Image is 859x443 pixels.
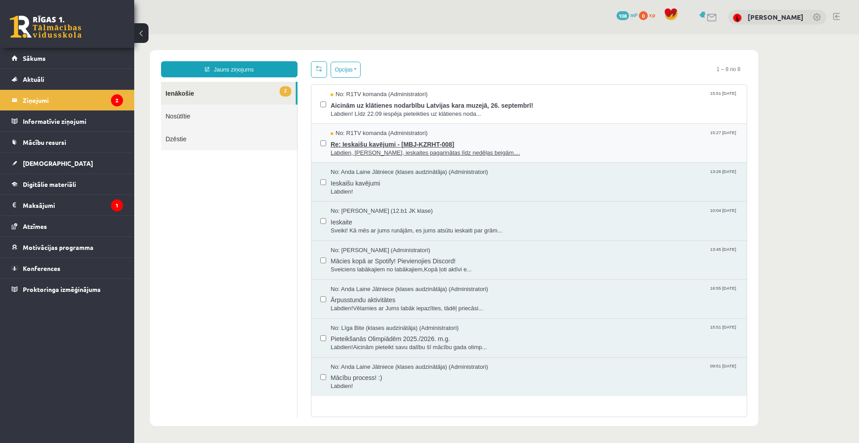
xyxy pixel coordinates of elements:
a: Maksājumi1 [12,195,123,215]
span: Labdien! [196,348,604,356]
a: No: R1TV komanda (Administratori) 15:51 [DATE] Aicinām uz klātienes nodarbību Latvijas kara muzej... [196,56,604,84]
span: mP [630,11,638,18]
legend: Informatīvie ziņojumi [23,111,123,131]
i: 1 [111,199,123,211]
a: Sākums [12,48,123,68]
img: Kristofers Bernāns [733,13,742,22]
span: Atzīmes [23,222,47,230]
a: Jauns ziņojums [27,27,163,43]
legend: Maksājumi [23,195,123,215]
span: Konferences [23,264,60,272]
span: Sveiki! Kā mēs ar jums runājām, es jums atsūtu ieskaiti par grām... [196,192,604,201]
span: Mācību resursi [23,138,66,146]
span: Motivācijas programma [23,243,94,251]
span: 1 – 8 no 8 [576,27,613,43]
span: Digitālie materiāli [23,180,76,188]
span: No: Anda Laine Jātniece (klases audzinātāja) (Administratori) [196,329,354,337]
span: No: R1TV komanda (Administratori) [196,56,293,64]
a: Rīgas 1. Tālmācības vidusskola [10,16,81,38]
span: No: [PERSON_NAME] (12.b1 JK klase) [196,173,298,181]
span: 108 [617,11,629,20]
span: No: R1TV komanda (Administratori) [196,95,293,103]
span: Ārpusstundu aktivitātes [196,259,604,270]
button: Opcijas [196,27,226,43]
span: Labdien! Līdz 22.09 iespēja pieteikties uz klātienes noda... [196,76,604,84]
span: 0 [639,11,648,20]
a: No: [PERSON_NAME] (Administratori) 13:45 [DATE] Mācies kopā ar Spotify! Pievienojies Discord! Sve... [196,212,604,240]
span: Re: Ieskaišu kavējumi - [MBJ-KZRHT-008] [196,103,604,114]
a: Dzēstie [27,93,163,116]
span: No: Anda Laine Jātniece (klases audzinātāja) (Administratori) [196,134,354,142]
span: 15:51 [DATE] [574,290,604,296]
a: Informatīvie ziņojumi [12,111,123,131]
a: Mācību resursi [12,132,123,152]
span: Mācies kopā ar Spotify! Pievienojies Discord! [196,220,604,231]
a: Motivācijas programma [12,237,123,257]
span: Mācību process! :) [196,337,604,348]
a: Konferences [12,258,123,278]
a: Atzīmes [12,216,123,236]
a: 108 mP [617,11,638,18]
span: 09:51 [DATE] [574,329,604,335]
a: No: Līga Bite (klases audzinātāja) (Administratori) 15:51 [DATE] Pieteikšanās Olimpiādēm 2025./20... [196,290,604,317]
span: Aktuāli [23,75,44,83]
a: No: R1TV komanda (Administratori) 15:27 [DATE] Re: Ieskaišu kavējumi - [MBJ-KZRHT-008] Labdien, [... [196,95,604,122]
span: Labdien!Vēlamies ar Jums labāk iepazīties, tādēļ priecāsi... [196,270,604,278]
span: Ieskaišu kavējumi [196,142,604,153]
a: No: Anda Laine Jātniece (klases audzinātāja) (Administratori) 13:26 [DATE] Ieskaišu kavējumi Labd... [196,134,604,161]
span: Pieteikšanās Olimpiādēm 2025./2026. m.g. [196,298,604,309]
a: Aktuāli [12,69,123,89]
span: 10:04 [DATE] [574,173,604,179]
span: Aicinām uz klātienes nodarbību Latvijas kara muzejā, 26. septembrī! [196,64,604,76]
span: 15:51 [DATE] [574,56,604,63]
span: No: Anda Laine Jātniece (klases audzinātāja) (Administratori) [196,251,354,259]
span: [DEMOGRAPHIC_DATA] [23,159,93,167]
span: 15:27 [DATE] [574,95,604,101]
a: Digitālie materiāli [12,174,123,194]
legend: Ziņojumi [23,90,123,110]
span: xp [649,11,655,18]
a: Nosūtītie [27,70,163,93]
span: 2 [145,52,157,62]
a: 2Ienākošie [27,47,162,70]
span: 13:26 [DATE] [574,134,604,140]
span: No: Līga Bite (klases audzinātāja) (Administratori) [196,290,324,298]
span: Sveiciens labākajiem no labākajiem,Kopā ļoti aktīvi e... [196,231,604,240]
i: 2 [111,94,123,106]
span: Proktoringa izmēģinājums [23,285,101,293]
span: Labdien, [PERSON_NAME], ieskaites pagarinātas līdz nedēļas beigām.... [196,114,604,123]
span: 16:55 [DATE] [574,251,604,257]
span: Labdien!Aicinām pieteikt savu dalību šī mācību gada olimp... [196,309,604,317]
a: No: Anda Laine Jātniece (klases audzinātāja) (Administratori) 16:55 [DATE] Ārpusstundu aktivitāte... [196,251,604,278]
a: [DEMOGRAPHIC_DATA] [12,153,123,173]
a: Proktoringa izmēģinājums [12,279,123,300]
span: No: [PERSON_NAME] (Administratori) [196,212,296,220]
a: [PERSON_NAME] [748,13,804,21]
span: Sākums [23,54,46,62]
a: Ziņojumi2 [12,90,123,110]
span: 13:45 [DATE] [574,212,604,219]
span: Labdien! [196,153,604,162]
span: Ieskaite [196,181,604,192]
a: No: [PERSON_NAME] (12.b1 JK klase) 10:04 [DATE] Ieskaite Sveiki! Kā mēs ar jums runājām, es jums ... [196,173,604,200]
a: No: Anda Laine Jātniece (klases audzinātāja) (Administratori) 09:51 [DATE] Mācību process! :) Lab... [196,329,604,356]
a: 0 xp [639,11,659,18]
